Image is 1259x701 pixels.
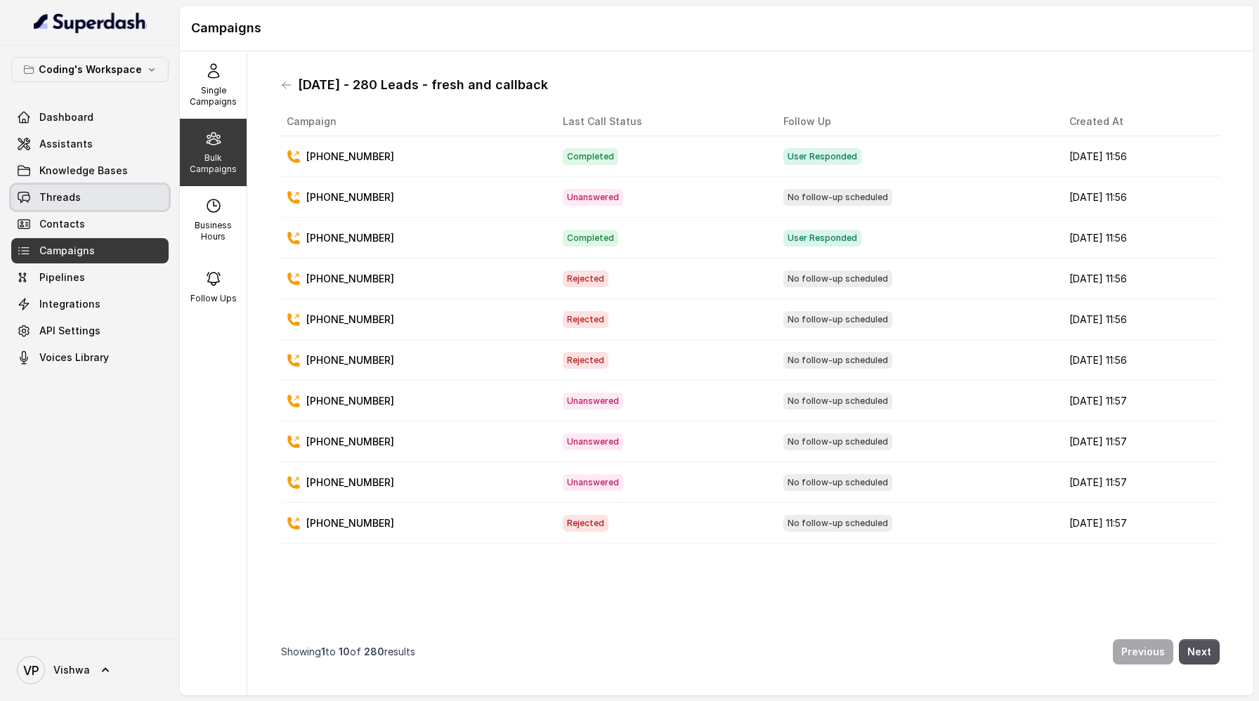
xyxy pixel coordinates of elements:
[563,270,608,287] span: Rejected
[783,230,861,247] span: User Responded
[39,297,100,311] span: Integrations
[1058,107,1220,136] th: Created At
[1058,421,1220,462] td: [DATE] 11:57
[563,230,618,247] span: Completed
[11,211,169,237] a: Contacts
[11,131,169,157] a: Assistants
[552,107,773,136] th: Last Call Status
[11,158,169,183] a: Knowledge Bases
[1058,381,1220,421] td: [DATE] 11:57
[281,107,552,136] th: Campaign
[1058,340,1220,381] td: [DATE] 11:56
[1058,503,1220,544] td: [DATE] 11:57
[190,293,237,304] p: Follow Ups
[563,148,618,165] span: Completed
[39,190,81,204] span: Threads
[39,324,100,338] span: API Settings
[306,516,394,530] p: [PHONE_NUMBER]
[1058,136,1220,177] td: [DATE] 11:56
[783,148,861,165] span: User Responded
[185,220,241,242] p: Business Hours
[23,663,39,678] text: VP
[53,663,90,677] span: Vishwa
[185,85,241,107] p: Single Campaigns
[563,474,623,491] span: Unanswered
[39,350,109,365] span: Voices Library
[563,393,623,410] span: Unanswered
[11,185,169,210] a: Threads
[563,515,608,532] span: Rejected
[563,189,623,206] span: Unanswered
[306,476,394,490] p: [PHONE_NUMBER]
[281,645,415,659] p: Showing to of results
[306,313,394,327] p: [PHONE_NUMBER]
[39,110,93,124] span: Dashboard
[34,11,147,34] img: light.svg
[39,244,95,258] span: Campaigns
[1058,218,1220,258] td: [DATE] 11:56
[306,272,394,286] p: [PHONE_NUMBER]
[39,217,85,231] span: Contacts
[563,311,608,328] span: Rejected
[11,650,169,690] a: Vishwa
[39,270,85,284] span: Pipelines
[298,74,548,96] h1: [DATE] - 280 Leads - fresh and callback
[306,190,394,204] p: [PHONE_NUMBER]
[339,646,350,657] span: 10
[11,318,169,343] a: API Settings
[306,353,394,367] p: [PHONE_NUMBER]
[11,238,169,263] a: Campaigns
[306,394,394,408] p: [PHONE_NUMBER]
[783,270,892,287] span: No follow-up scheduled
[1058,258,1220,299] td: [DATE] 11:56
[563,352,608,369] span: Rejected
[772,107,1057,136] th: Follow Up
[39,164,128,178] span: Knowledge Bases
[11,265,169,290] a: Pipelines
[783,474,892,491] span: No follow-up scheduled
[563,433,623,450] span: Unanswered
[306,150,394,164] p: [PHONE_NUMBER]
[783,515,892,532] span: No follow-up scheduled
[185,152,241,175] p: Bulk Campaigns
[783,393,892,410] span: No follow-up scheduled
[1179,639,1220,664] button: Next
[783,352,892,369] span: No follow-up scheduled
[11,105,169,130] a: Dashboard
[1113,639,1173,664] button: Previous
[783,433,892,450] span: No follow-up scheduled
[191,17,1242,39] h1: Campaigns
[306,231,394,245] p: [PHONE_NUMBER]
[783,189,892,206] span: No follow-up scheduled
[281,631,1220,673] nav: Pagination
[321,646,325,657] span: 1
[39,61,142,78] p: Coding's Workspace
[1058,299,1220,340] td: [DATE] 11:56
[11,291,169,317] a: Integrations
[11,345,169,370] a: Voices Library
[306,435,394,449] p: [PHONE_NUMBER]
[783,311,892,328] span: No follow-up scheduled
[364,646,384,657] span: 280
[1058,462,1220,503] td: [DATE] 11:57
[11,57,169,82] button: Coding's Workspace
[1058,177,1220,218] td: [DATE] 11:56
[39,137,93,151] span: Assistants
